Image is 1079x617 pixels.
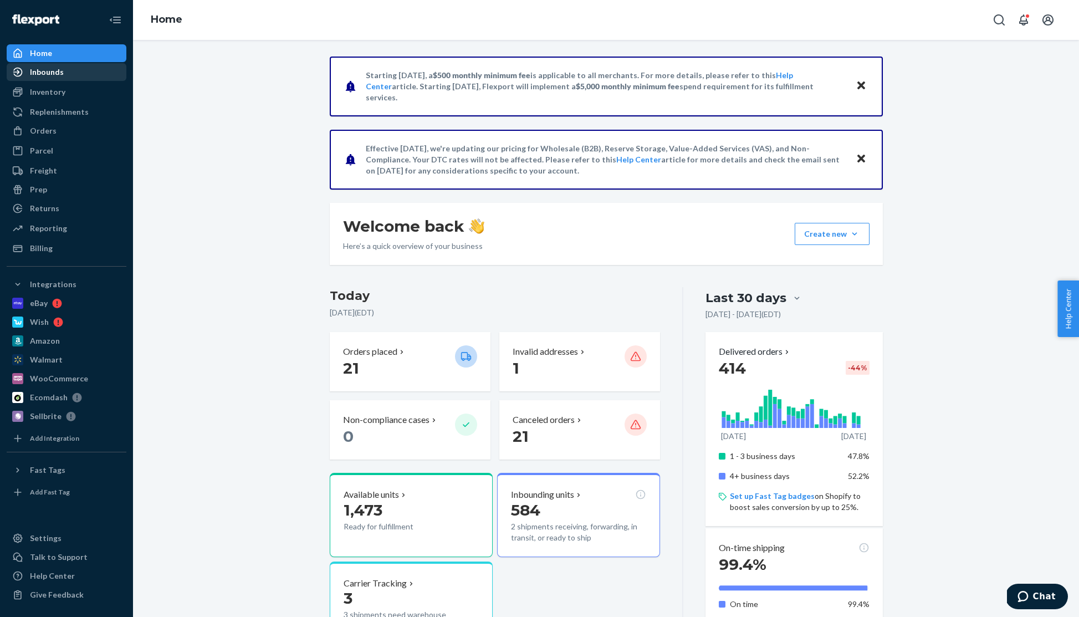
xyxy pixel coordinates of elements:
[7,586,126,604] button: Give Feedback
[705,289,786,307] div: Last 30 days
[30,243,53,254] div: Billing
[7,162,126,180] a: Freight
[848,451,870,461] span: 47.8%
[151,13,182,26] a: Home
[7,389,126,406] a: Ecomdash
[30,223,67,234] div: Reporting
[513,345,578,358] p: Invalid addresses
[344,521,446,532] p: Ready for fulfillment
[343,414,429,426] p: Non-compliance cases
[343,427,354,446] span: 0
[7,483,126,501] a: Add Fast Tag
[30,570,75,582] div: Help Center
[104,9,126,31] button: Close Navigation
[30,335,60,346] div: Amazon
[499,332,660,391] button: Invalid addresses 1
[719,359,746,378] span: 414
[330,400,490,460] button: Non-compliance cases 0
[30,106,89,118] div: Replenishments
[330,332,490,391] button: Orders placed 21
[730,491,815,501] a: Set up Fast Tag badges
[433,70,530,80] span: $500 monthly minimum fee
[1007,584,1068,611] iframe: Opens a widget where you can chat to one of our agents
[7,332,126,350] a: Amazon
[848,599,870,609] span: 99.4%
[7,122,126,140] a: Orders
[616,155,661,164] a: Help Center
[30,411,62,422] div: Sellbrite
[30,48,52,59] div: Home
[330,473,493,557] button: Available units1,473Ready for fulfillment
[344,577,407,590] p: Carrier Tracking
[30,487,70,497] div: Add Fast Tag
[30,392,68,403] div: Ecomdash
[1057,281,1079,337] button: Help Center
[511,521,646,543] p: 2 shipments receiving, forwarding, in transit, or ready to ship
[854,151,868,167] button: Close
[7,200,126,217] a: Returns
[513,359,519,378] span: 1
[7,220,126,237] a: Reporting
[344,589,352,608] span: 3
[343,345,397,358] p: Orders placed
[30,67,64,78] div: Inbounds
[7,44,126,62] a: Home
[705,309,781,320] p: [DATE] - [DATE] ( EDT )
[7,239,126,257] a: Billing
[7,567,126,585] a: Help Center
[343,241,484,252] p: Here’s a quick overview of your business
[330,307,661,318] p: [DATE] ( EDT )
[30,279,76,290] div: Integrations
[1012,9,1035,31] button: Open notifications
[366,143,845,176] p: Effective [DATE], we're updating our pricing for Wholesale (B2B), Reserve Storage, Value-Added Se...
[513,427,529,446] span: 21
[7,430,126,447] a: Add Integration
[719,555,766,574] span: 99.4%
[30,145,53,156] div: Parcel
[30,354,63,365] div: Walmart
[7,313,126,331] a: Wish
[7,142,126,160] a: Parcel
[730,599,839,610] p: On time
[730,451,839,462] p: 1 - 3 business days
[30,434,79,443] div: Add Integration
[7,294,126,312] a: eBay
[343,216,484,236] h1: Welcome back
[730,491,869,513] p: on Shopify to boost sales conversion by up to 25%.
[330,287,661,305] h3: Today
[30,317,49,328] div: Wish
[30,203,59,214] div: Returns
[513,414,575,426] p: Canceled orders
[30,86,65,98] div: Inventory
[499,400,660,460] button: Canceled orders 21
[721,431,746,442] p: [DATE]
[344,488,399,501] p: Available units
[719,345,791,358] button: Delivered orders
[7,83,126,101] a: Inventory
[7,181,126,198] a: Prep
[841,431,866,442] p: [DATE]
[30,373,88,384] div: WooCommerce
[988,9,1010,31] button: Open Search Box
[30,165,57,176] div: Freight
[30,552,88,563] div: Talk to Support
[497,473,660,557] button: Inbounding units5842 shipments receiving, forwarding, in transit, or ready to ship
[854,78,868,94] button: Close
[30,533,62,544] div: Settings
[30,465,65,476] div: Fast Tags
[30,298,48,309] div: eBay
[7,103,126,121] a: Replenishments
[12,14,59,26] img: Flexport logo
[343,359,359,378] span: 21
[30,589,84,600] div: Give Feedback
[730,471,839,482] p: 4+ business days
[846,361,870,375] div: -44 %
[1037,9,1059,31] button: Open account menu
[7,63,126,81] a: Inbounds
[142,4,191,36] ol: breadcrumbs
[30,184,47,195] div: Prep
[7,351,126,369] a: Walmart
